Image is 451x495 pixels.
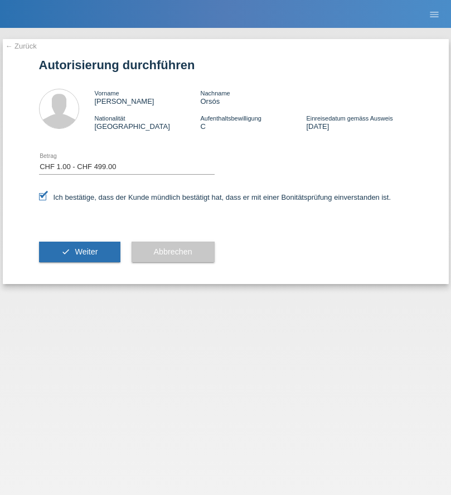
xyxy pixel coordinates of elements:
[95,90,119,97] span: Vorname
[6,42,37,50] a: ← Zurück
[95,89,201,105] div: [PERSON_NAME]
[429,9,440,20] i: menu
[95,115,125,122] span: Nationalität
[423,11,445,17] a: menu
[154,247,192,256] span: Abbrechen
[95,114,201,131] div: [GEOGRAPHIC_DATA]
[200,89,306,105] div: Orsós
[200,90,230,97] span: Nachname
[306,115,392,122] span: Einreisedatum gemäss Ausweis
[39,193,391,201] label: Ich bestätige, dass der Kunde mündlich bestätigt hat, dass er mit einer Bonitätsprüfung einversta...
[200,114,306,131] div: C
[132,242,215,263] button: Abbrechen
[75,247,98,256] span: Weiter
[39,58,413,72] h1: Autorisierung durchführen
[306,114,412,131] div: [DATE]
[39,242,120,263] button: check Weiter
[61,247,70,256] i: check
[200,115,261,122] span: Aufenthaltsbewilligung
